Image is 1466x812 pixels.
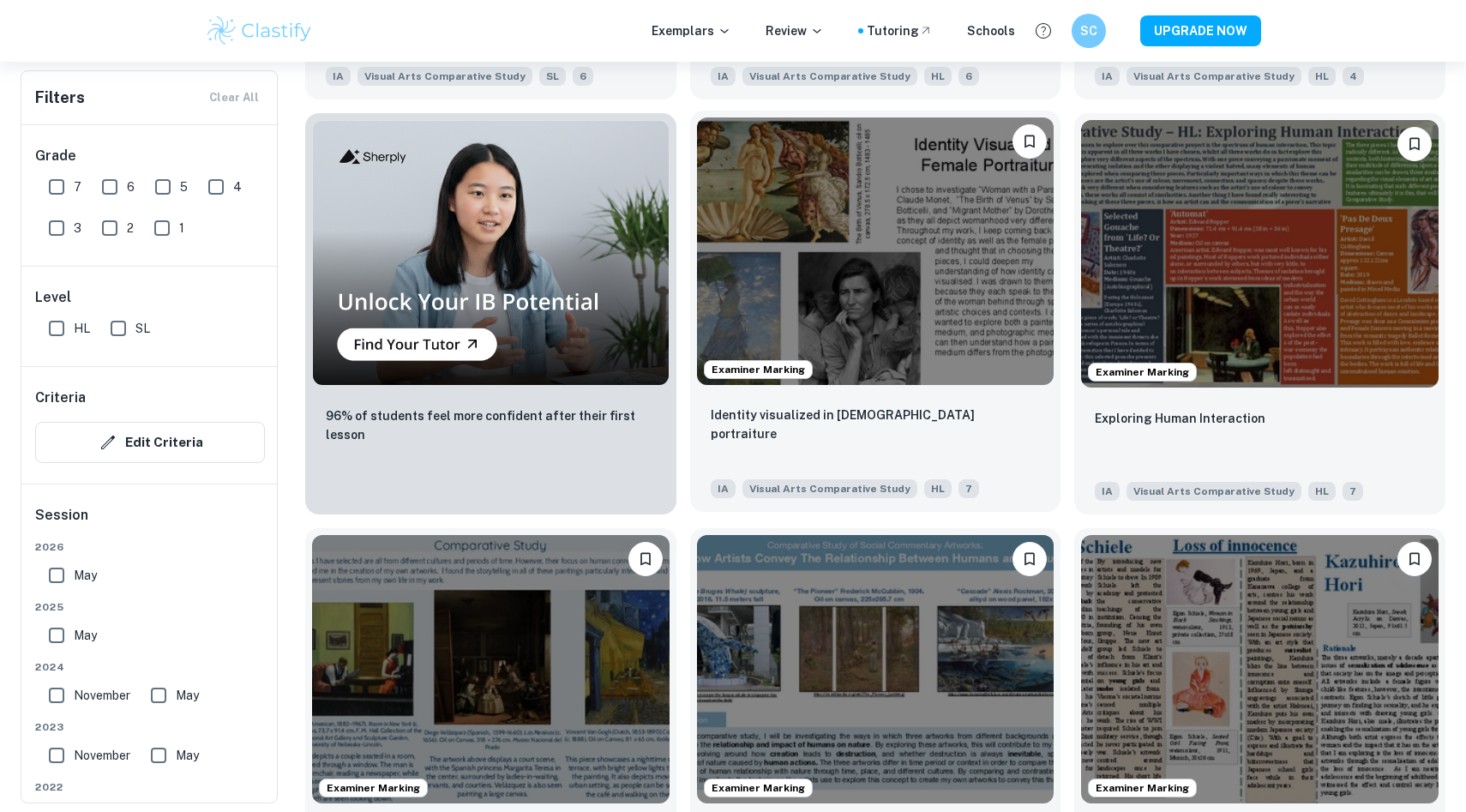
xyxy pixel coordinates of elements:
[233,177,242,196] span: 4
[711,406,1041,443] p: Identity visualized in female portraiture
[35,599,265,615] span: 2025
[74,177,81,196] span: 7
[924,479,952,498] span: HL
[652,21,731,40] p: Exemplars
[967,21,1015,40] a: Schools
[135,319,150,338] span: SL
[958,479,979,498] span: 7
[742,67,917,86] span: Visual Arts Comparative Study
[35,779,265,795] span: 2022
[1343,482,1363,501] span: 7
[1081,120,1439,388] img: Visual Arts Comparative Study IA example thumbnail: Exploring Human Interaction
[176,686,199,705] span: May
[176,746,199,765] span: May
[711,67,736,86] span: IA
[35,287,265,308] h6: Level
[1095,482,1120,501] span: IA
[326,67,351,86] span: IA
[179,219,184,238] span: 1
[766,21,824,40] p: Review
[1140,15,1261,46] button: UPGRADE NOW
[180,177,188,196] span: 5
[74,686,130,705] span: November
[1081,535,1439,803] img: Visual Arts Comparative Study IA example thumbnail: Loss of childhood innocence
[1397,127,1432,161] button: Bookmark
[35,659,265,675] span: 2024
[573,67,593,86] span: 6
[1012,542,1047,576] button: Bookmark
[867,21,933,40] a: Tutoring
[357,67,532,86] span: Visual Arts Comparative Study
[35,719,265,735] span: 2023
[742,479,917,498] span: Visual Arts Comparative Study
[74,626,97,645] span: May
[1012,124,1047,159] button: Bookmark
[312,535,670,803] img: Visual Arts Comparative Study IA example thumbnail: Visual Arts HL Comparative Study
[1029,16,1058,45] button: Help and Feedback
[127,219,134,238] span: 2
[320,780,427,796] span: Examiner Marking
[711,479,736,498] span: IA
[1397,542,1432,576] button: Bookmark
[35,388,86,408] h6: Criteria
[127,177,135,196] span: 6
[74,219,81,238] span: 3
[205,14,314,48] img: Clastify logo
[35,505,265,539] h6: Session
[705,780,812,796] span: Examiner Marking
[1308,482,1336,501] span: HL
[1072,14,1106,48] button: SC
[1095,67,1120,86] span: IA
[958,67,979,86] span: 6
[74,566,97,585] span: May
[1089,364,1196,380] span: Examiner Marking
[74,746,130,765] span: November
[312,120,670,386] img: Thumbnail
[35,539,265,555] span: 2026
[1127,67,1301,86] span: Visual Arts Comparative Study
[628,542,663,576] button: Bookmark
[539,67,566,86] span: SL
[74,319,90,338] span: HL
[1089,780,1196,796] span: Examiner Marking
[690,113,1061,514] a: Examiner MarkingBookmarkIdentity visualized in female portraiture IAVisual Arts Comparative StudyHL7
[1343,67,1364,86] span: 4
[305,113,676,514] a: Thumbnail96% of students feel more confident after their first lesson
[1074,113,1445,514] a: Examiner MarkingBookmarkExploring Human InteractionIAVisual Arts Comparative StudyHL7
[1095,409,1265,428] p: Exploring Human Interaction
[924,67,952,86] span: HL
[697,117,1054,385] img: Visual Arts Comparative Study IA example thumbnail: Identity visualized in female portraitur
[1127,482,1301,501] span: Visual Arts Comparative Study
[697,535,1054,803] img: Visual Arts Comparative Study IA example thumbnail: How Artists Convey The Relationship Betw
[35,422,265,463] button: Edit Criteria
[326,406,656,444] p: 96% of students feel more confident after their first lesson
[35,86,85,110] h6: Filters
[1079,21,1099,40] h6: SC
[1308,67,1336,86] span: HL
[705,362,812,377] span: Examiner Marking
[35,146,265,166] h6: Grade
